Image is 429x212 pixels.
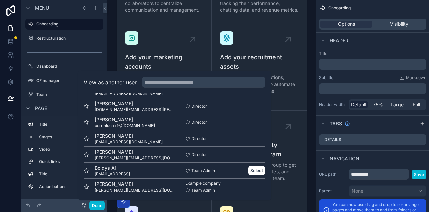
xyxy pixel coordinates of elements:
span: Full [413,101,420,108]
button: Done [89,201,105,210]
span: Director [191,120,207,125]
button: Save [412,170,426,179]
span: Team Admin [191,168,215,173]
span: [PERSON_NAME] [95,100,175,107]
label: URL path [319,172,346,177]
span: Header [330,37,348,44]
label: Action buttons [39,184,101,189]
label: Dashboard [36,64,102,69]
label: Quick links [39,159,101,164]
label: Video [39,147,101,152]
span: Director [191,136,207,141]
span: Default [351,101,367,108]
label: Onboarding [36,21,99,27]
label: Header width [319,102,346,107]
span: Markdown [406,75,426,81]
h2: View as another user [84,78,137,86]
div: scrollable content [319,83,426,94]
label: Title [39,171,101,177]
label: OF manager [36,78,102,83]
span: [PERSON_NAME] [95,149,175,155]
span: [PERSON_NAME][EMAIL_ADDRESS][DOMAIN_NAME] [95,155,175,161]
span: Large [391,101,404,108]
a: Team [25,89,103,100]
span: Visibility [390,21,408,28]
span: Team Admin [191,188,215,193]
div: scrollable content [319,59,426,70]
span: [EMAIL_ADDRESS][DOMAIN_NAME] [95,139,163,145]
label: Parent [319,188,346,194]
span: perrinluca+1@[DOMAIN_NAME] [95,123,155,128]
button: Select [248,166,266,175]
span: None [352,188,363,194]
button: None [349,185,426,197]
a: Onboarding [25,19,103,30]
span: [PERSON_NAME][EMAIL_ADDRESS][DOMAIN_NAME] [95,188,175,193]
span: [EMAIL_ADDRESS] [95,171,130,177]
span: Example company [185,181,221,186]
label: Stages [39,134,101,140]
label: Details [324,137,341,142]
label: Title [39,122,101,127]
a: Restructuration [25,33,103,44]
span: Tabs [330,120,342,127]
label: Title [319,51,426,56]
span: Onboarding [328,5,351,11]
span: [PERSON_NAME] [95,116,155,123]
label: Subtitle [319,75,333,81]
span: Director [191,104,207,109]
label: Team [36,92,93,97]
span: Director [191,152,207,157]
span: [PERSON_NAME] [95,181,175,188]
span: Navigation [330,155,359,162]
span: [PERSON_NAME] [95,132,163,139]
span: Boldys Ai [95,165,130,171]
label: Restructuration [36,36,102,41]
span: [EMAIL_ADDRESS][DOMAIN_NAME] [95,91,163,96]
span: Menu [35,5,49,11]
div: scrollable content [21,116,107,199]
span: 75% [373,101,383,108]
a: Dashboard [25,61,103,72]
span: [DOMAIN_NAME][EMAIL_ADDRESS][PERSON_NAME][DOMAIN_NAME] [95,107,175,112]
span: Page [35,105,47,112]
a: Markdown [399,75,426,81]
a: OF manager [25,75,103,86]
span: Options [338,21,355,28]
